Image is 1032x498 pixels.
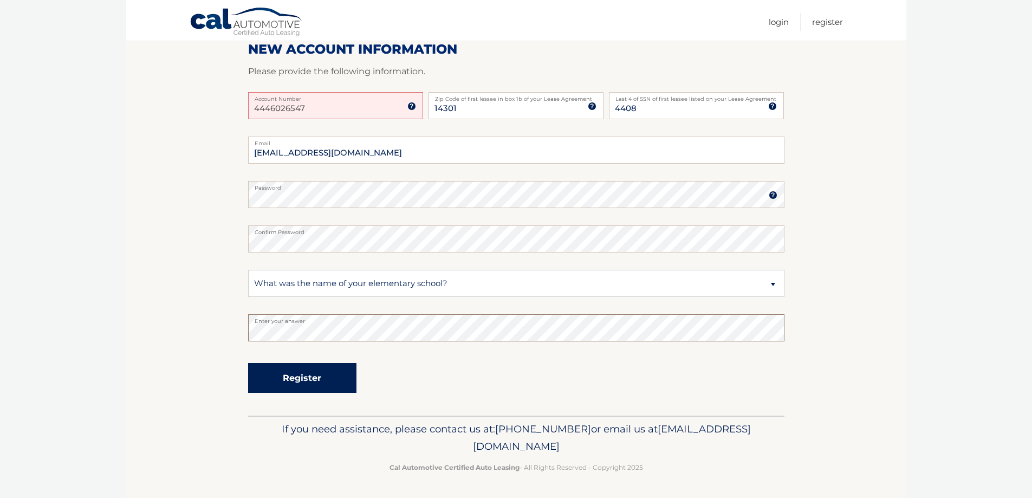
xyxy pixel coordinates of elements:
[248,92,423,119] input: Account Number
[248,92,423,101] label: Account Number
[190,7,303,38] a: Cal Automotive
[248,64,784,79] p: Please provide the following information.
[255,421,777,455] p: If you need assistance, please contact us at: or email us at
[407,102,416,111] img: tooltip.svg
[769,191,777,199] img: tooltip.svg
[609,92,784,101] label: Last 4 of SSN of first lessee listed on your Lease Agreement
[609,92,784,119] input: SSN or EIN (last 4 digits only)
[248,41,784,57] h2: New Account Information
[768,102,777,111] img: tooltip.svg
[588,102,596,111] img: tooltip.svg
[248,363,356,393] button: Register
[248,137,784,164] input: Email
[255,462,777,473] p: - All Rights Reserved - Copyright 2025
[429,92,603,119] input: Zip Code
[769,13,789,31] a: Login
[248,314,784,323] label: Enter your answer
[495,423,591,435] span: [PHONE_NUMBER]
[248,225,784,234] label: Confirm Password
[473,423,751,452] span: [EMAIL_ADDRESS][DOMAIN_NAME]
[248,181,784,190] label: Password
[390,463,520,471] strong: Cal Automotive Certified Auto Leasing
[429,92,603,101] label: Zip Code of first lessee in box 1b of your Lease Agreement
[812,13,843,31] a: Register
[248,137,784,145] label: Email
